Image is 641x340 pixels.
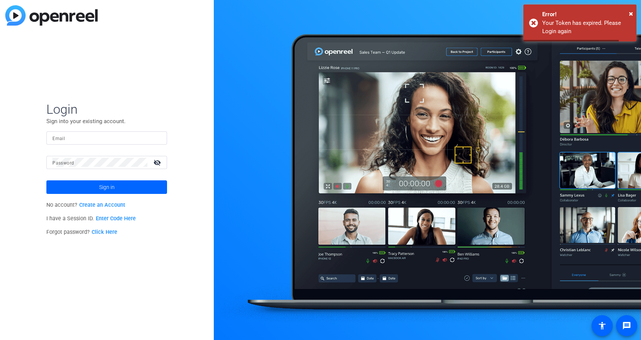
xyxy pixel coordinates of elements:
[629,9,633,18] span: ×
[629,8,633,19] button: Close
[622,321,631,330] mat-icon: message
[79,202,125,208] a: Create an Account
[5,5,98,26] img: blue-gradient.svg
[542,10,631,19] div: Error!
[96,215,136,222] a: Enter Code Here
[46,229,117,235] span: Forgot password?
[598,321,607,330] mat-icon: accessibility
[46,202,125,208] span: No account?
[52,136,65,141] mat-label: Email
[46,117,167,125] p: Sign into your existing account.
[46,180,167,194] button: Sign in
[92,229,117,235] a: Click Here
[46,215,136,222] span: I have a Session ID.
[149,157,167,168] mat-icon: visibility_off
[542,19,631,36] div: Your Token has expired. Please Login again
[52,160,74,166] mat-label: Password
[52,133,161,142] input: Enter Email Address
[99,178,115,197] span: Sign in
[46,101,167,117] span: Login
